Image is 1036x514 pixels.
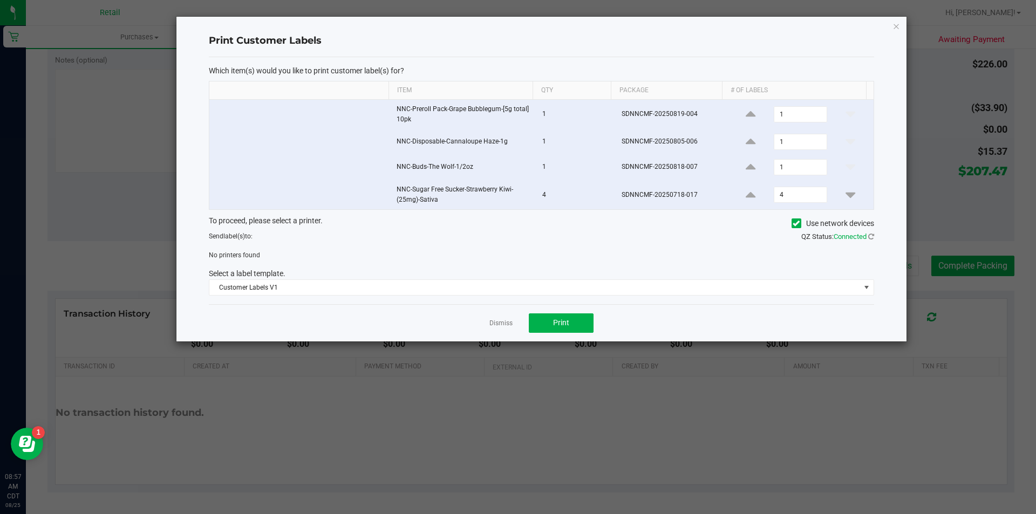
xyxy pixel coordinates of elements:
[553,318,569,327] span: Print
[209,251,260,259] span: No printers found
[722,81,866,100] th: # of labels
[536,100,615,129] td: 1
[536,155,615,180] td: 1
[615,100,728,129] td: SDNNCMF-20250819-004
[390,155,536,180] td: NNC-Buds-The Wolf-1/2oz
[390,180,536,209] td: NNC-Sugar Free Sucker-Strawberry Kiwi-(25mg)-Sativa
[201,268,882,279] div: Select a label template.
[201,215,882,231] div: To proceed, please select a printer.
[536,180,615,209] td: 4
[615,129,728,155] td: SDNNCMF-20250805-006
[209,280,860,295] span: Customer Labels V1
[615,180,728,209] td: SDNNCMF-20250718-017
[801,232,874,241] span: QZ Status:
[533,81,611,100] th: Qty
[390,129,536,155] td: NNC-Disposable-Cannaloupe Haze-1g
[489,319,513,328] a: Dismiss
[615,155,728,180] td: SDNNCMF-20250818-007
[223,232,245,240] span: label(s)
[11,428,43,460] iframe: Resource center
[209,232,253,240] span: Send to:
[388,81,533,100] th: Item
[611,81,722,100] th: Package
[834,232,867,241] span: Connected
[209,66,874,76] p: Which item(s) would you like to print customer label(s) for?
[536,129,615,155] td: 1
[390,100,536,129] td: NNC-Preroll Pack-Grape Bubblegum-[5g total] 10pk
[529,313,594,333] button: Print
[209,34,874,48] h4: Print Customer Labels
[32,426,45,439] iframe: Resource center unread badge
[792,218,874,229] label: Use network devices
